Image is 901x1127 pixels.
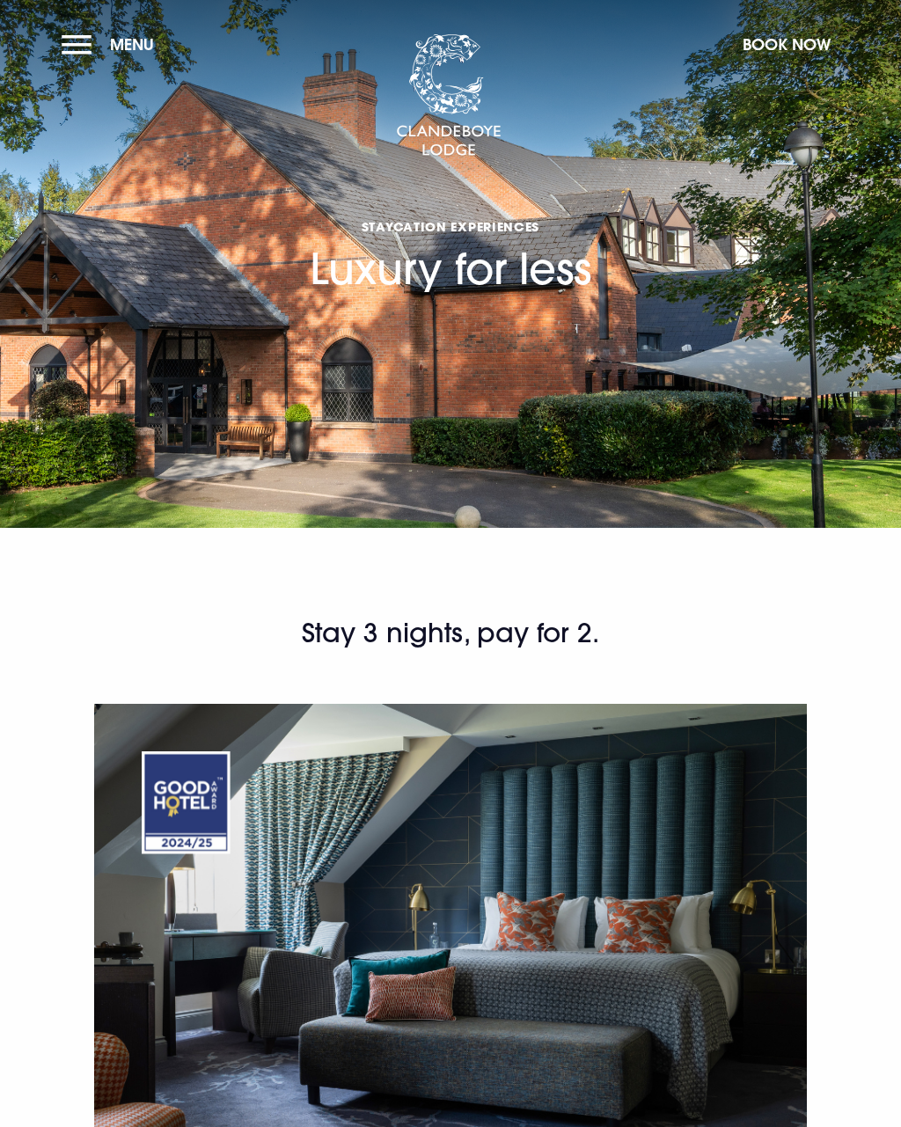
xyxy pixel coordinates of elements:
h2: Stay 3 nights, pay for 2. [94,616,806,651]
button: Menu [62,26,163,63]
img: Clandeboye Lodge [396,34,502,157]
button: Book Now [734,26,839,63]
span: Menu [110,34,154,55]
span: Staycation Experiences [310,218,591,235]
h1: Luxury for less [310,80,591,295]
